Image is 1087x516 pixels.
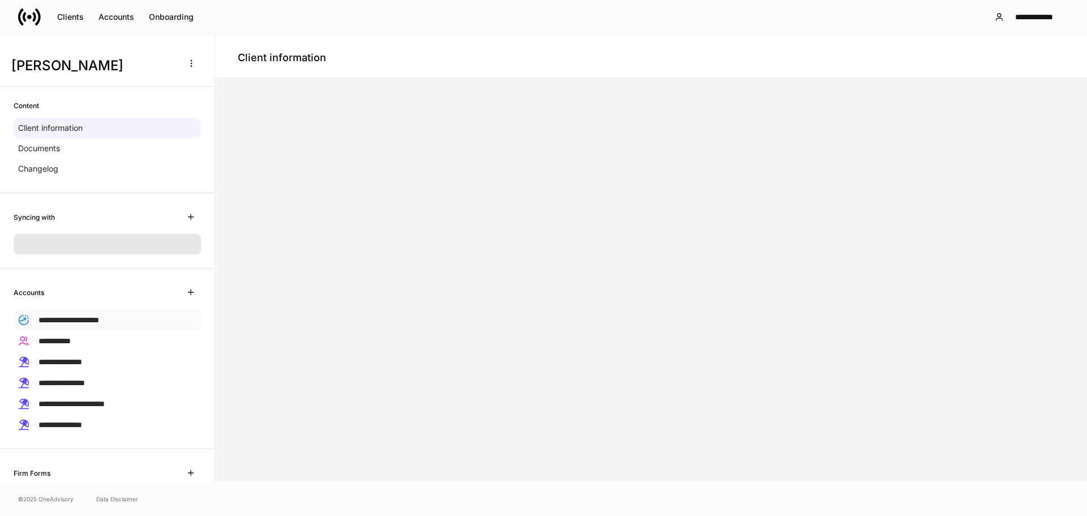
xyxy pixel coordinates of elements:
[14,118,201,138] a: Client information
[14,212,55,223] h6: Syncing with
[14,287,44,298] h6: Accounts
[18,143,60,154] p: Documents
[91,8,142,26] button: Accounts
[18,494,74,504] span: © 2025 OneAdvisory
[142,8,201,26] button: Onboarding
[14,468,50,479] h6: Firm Forms
[149,13,194,21] div: Onboarding
[14,159,201,179] a: Changelog
[18,122,83,134] p: Client information
[11,57,175,75] h3: [PERSON_NAME]
[18,163,58,174] p: Changelog
[96,494,138,504] a: Data Disclaimer
[238,51,326,65] h4: Client information
[50,8,91,26] button: Clients
[14,138,201,159] a: Documents
[99,13,134,21] div: Accounts
[14,100,39,111] h6: Content
[57,13,84,21] div: Clients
